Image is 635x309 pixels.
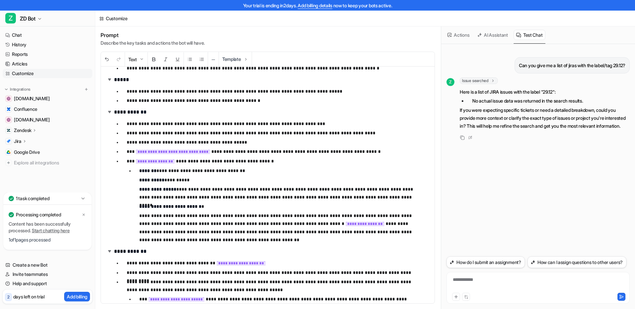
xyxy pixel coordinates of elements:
button: Test Chat [514,30,545,40]
a: Create a new Bot [3,260,92,270]
a: Help and support [3,279,92,288]
button: Ordered List [196,52,208,66]
p: Here is a list of JIRA issues with the label "29.12": [460,88,630,96]
img: expand-arrow.svg [106,76,113,83]
span: Confluence [14,106,37,112]
img: id.atlassian.com [7,118,11,122]
a: Reports [3,50,92,59]
button: ─ [208,52,219,66]
a: Add billing details [298,3,332,8]
button: Unordered List [184,52,196,66]
button: Integrations [3,86,32,93]
button: Undo [101,52,113,66]
img: Unordered List [187,57,192,62]
button: How can I assign questions to other users? [528,256,626,268]
span: Z [446,78,454,86]
a: Google DriveGoogle Drive [3,148,92,157]
a: Articles [3,59,92,68]
button: AI Assistant [475,30,511,40]
p: 1 of 1 pages processed [9,237,86,243]
img: expand menu [4,87,9,92]
p: Add billing [67,293,87,300]
p: Jira [14,138,21,145]
span: Issue searched [460,77,498,84]
p: days left on trial [13,293,45,300]
img: Google Drive [7,150,11,154]
h1: Prompt [101,32,205,38]
button: How do I submit an assignment? [446,256,525,268]
button: Add billing [64,292,90,301]
img: Redo [116,57,121,62]
img: expand-arrow.svg [106,248,113,254]
a: Explore all integrations [3,158,92,167]
p: Can you give me a list of jiras with the label/tag 29.12? [519,62,625,69]
button: Template [219,52,252,66]
p: Integrations [10,87,30,92]
a: id.atlassian.com[DOMAIN_NAME] [3,115,92,124]
img: Bold [151,57,156,62]
a: home.atlassian.com[DOMAIN_NAME] [3,94,92,103]
a: Chat [3,30,92,40]
img: menu_add.svg [84,87,89,92]
p: If you were expecting specific tickets or need a detailed breakdown, could you provide more conte... [460,106,630,130]
img: home.atlassian.com [7,97,11,101]
img: expand-arrow.svg [106,109,113,115]
img: Zendesk [7,128,11,132]
button: Italic [160,52,172,66]
button: Text [125,52,148,66]
img: Underline [175,57,180,62]
a: History [3,40,92,49]
span: Explore all integrations [14,157,90,168]
img: explore all integrations [5,159,12,166]
div: Customize [106,15,127,22]
span: [DOMAIN_NAME] [14,116,50,123]
img: Ordered List [199,57,204,62]
a: Customize [3,69,92,78]
p: Processing completed [16,211,61,218]
p: 1 task completed [16,195,50,202]
img: Template [243,57,248,62]
button: Bold [148,52,160,66]
p: 2 [7,294,10,300]
a: Start chatting here [32,228,70,233]
button: Underline [172,52,184,66]
span: [DOMAIN_NAME] [14,95,50,102]
img: Dropdown Down Arrow [139,57,144,62]
p: Zendesk [14,127,31,134]
img: Undo [104,57,109,62]
p: Describe the key tasks and actions the bot will have. [101,40,205,46]
li: No actual issue data was returned in the search results. [467,97,630,105]
p: Content has been successfully processed. [9,221,86,234]
span: Z [5,13,16,23]
a: ConfluenceConfluence [3,105,92,114]
span: ZD Bot [20,14,36,23]
span: Google Drive [14,149,40,155]
button: Actions [445,30,472,40]
img: Confluence [7,107,11,111]
button: Redo [113,52,125,66]
img: Jira [7,139,11,143]
img: Italic [163,57,168,62]
a: Invite teammates [3,270,92,279]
